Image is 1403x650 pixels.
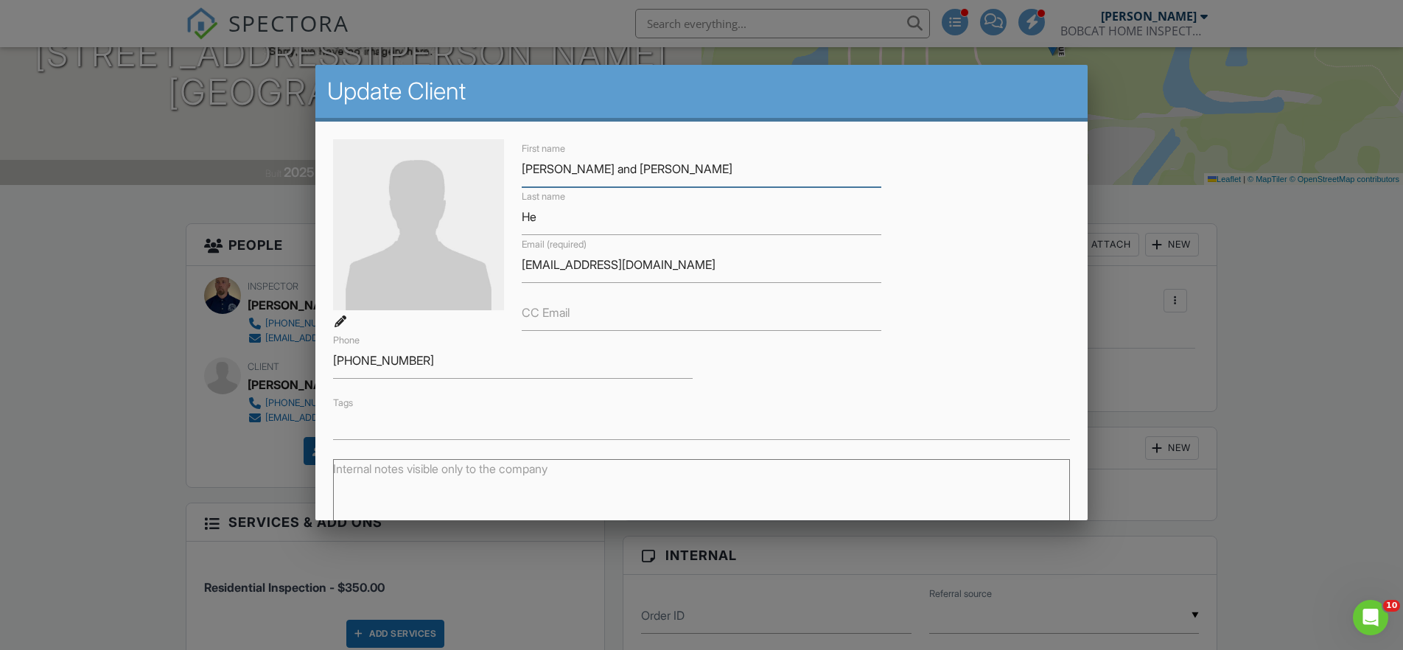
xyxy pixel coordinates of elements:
label: CC Email [522,304,570,321]
label: First name [522,142,565,155]
label: Tags [333,397,353,408]
span: 10 [1383,600,1400,612]
h2: Update Client [327,77,1075,106]
label: Phone [333,334,360,347]
label: Internal notes visible only to the company [333,461,547,477]
label: Last name [522,190,565,203]
img: default-user-f0147aede5fd5fa78ca7ade42f37bd4542148d508eef1c3d3ea960f66861d68b.jpg [333,139,504,310]
label: Email (required) [522,238,587,251]
iframe: Intercom live chat [1353,600,1388,635]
